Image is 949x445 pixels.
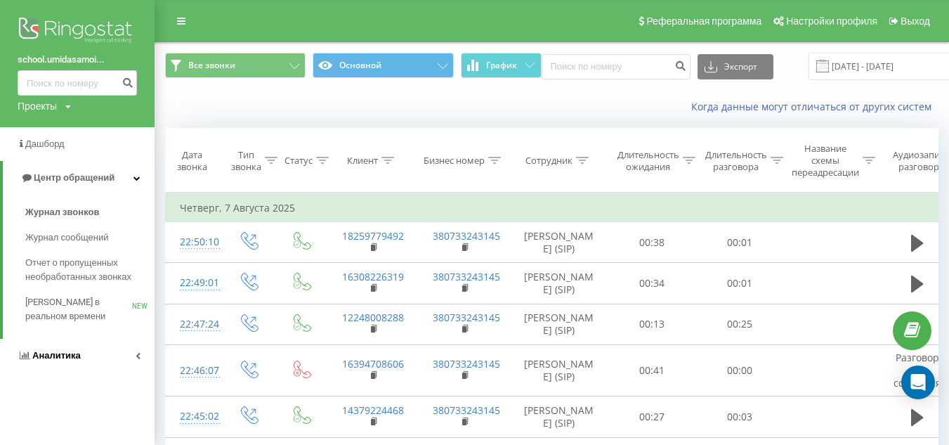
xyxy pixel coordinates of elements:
span: Выход [901,15,930,27]
td: [PERSON_NAME] (SIP) [510,396,608,437]
a: Журнал сообщений [25,225,155,250]
a: Когда данные могут отличаться от других систем [691,100,938,113]
a: 380733243145 [433,357,500,370]
a: 12248008288 [342,311,404,324]
a: 18259779492 [342,229,404,243]
td: 00:27 [608,396,696,437]
td: [PERSON_NAME] (SIP) [510,263,608,304]
div: Проекты [18,99,57,113]
td: 00:03 [696,396,784,437]
span: Настройки профиля [786,15,877,27]
button: Основной [313,53,453,78]
div: Статус [284,155,313,167]
span: [PERSON_NAME] в реальном времени [25,295,132,323]
a: [PERSON_NAME] в реальном времениNEW [25,290,155,329]
a: Центр обращений [3,161,155,195]
td: 00:01 [696,263,784,304]
div: Длительность разговора [705,149,767,173]
td: 00:01 [696,222,784,263]
span: Реферальная программа [646,15,761,27]
img: Ringostat logo [18,14,137,49]
a: 16308226319 [342,270,404,283]
td: [PERSON_NAME] (SIP) [510,222,608,263]
button: Все звонки [165,53,306,78]
td: 00:34 [608,263,696,304]
a: Отчет о пропущенных необработанных звонках [25,250,155,290]
a: 380733243145 [433,311,500,324]
span: Журнал сообщений [25,231,108,245]
span: График [486,60,517,70]
div: Клиент [347,155,378,167]
td: [PERSON_NAME] (SIP) [510,344,608,396]
button: График [461,53,542,78]
div: 22:45:02 [180,403,208,430]
span: Отчет о пропущенных необработанных звонках [25,256,148,284]
td: 00:00 [696,344,784,396]
td: [PERSON_NAME] (SIP) [510,304,608,344]
span: Дашборд [25,138,65,149]
button: Экспорт [698,54,773,79]
span: Аналитика [32,350,81,361]
div: Бизнес номер [424,155,485,167]
td: 00:41 [608,344,696,396]
div: Тип звонка [231,149,261,173]
div: Длительность ожидания [617,149,679,173]
input: Поиск по номеру [542,54,691,79]
a: Журнал звонков [25,200,155,225]
input: Поиск по номеру [18,70,137,96]
span: Разговор не состоялся [894,351,941,389]
div: Название схемы переадресации [792,143,859,179]
a: 16394708606 [342,357,404,370]
div: 22:50:10 [180,228,208,256]
a: 380733243145 [433,229,500,243]
div: Open Intercom Messenger [901,366,935,399]
a: 14379224468 [342,404,404,417]
span: Все звонки [188,60,235,71]
span: Центр обращений [34,172,114,183]
div: Сотрудник [525,155,572,167]
a: 380733243145 [433,404,500,417]
a: school.umidasamoi... [18,53,137,67]
div: Дата звонка [166,149,218,173]
div: 22:47:24 [180,311,208,338]
div: 22:49:01 [180,269,208,297]
div: 22:46:07 [180,357,208,385]
a: 380733243145 [433,270,500,283]
span: Журнал звонков [25,205,99,219]
td: 00:13 [608,304,696,344]
td: 00:25 [696,304,784,344]
td: 00:38 [608,222,696,263]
